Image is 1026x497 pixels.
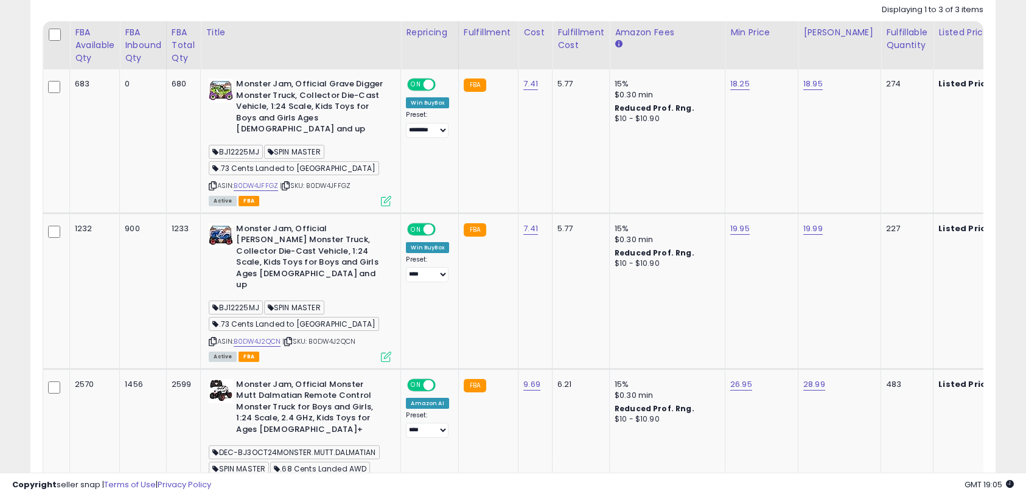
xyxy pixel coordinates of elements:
div: $0.30 min [615,89,716,100]
a: B0DW4J2QCN [234,336,281,347]
div: FBA Available Qty [75,26,114,64]
div: Fulfillment Cost [557,26,604,52]
div: Preset: [406,411,449,439]
div: 15% [615,379,716,390]
div: $0.30 min [615,234,716,245]
div: Amazon AI [406,398,448,409]
div: Preset: [406,111,449,138]
div: FBA inbound Qty [125,26,161,64]
b: Monster Jam, Official Grave Digger Monster Truck, Collector Die-Cast Vehicle, 1:24 Scale, Kids To... [236,78,384,138]
span: OFF [434,80,453,90]
div: 15% [615,78,716,89]
span: FBA [239,196,259,206]
div: Fulfillment [464,26,513,39]
a: 7.41 [523,78,538,90]
div: [PERSON_NAME] [803,26,876,39]
a: 9.69 [523,378,540,391]
div: 1232 [75,223,110,234]
small: FBA [464,78,486,92]
div: $10 - $10.90 [615,259,716,269]
div: 227 [886,223,924,234]
div: 900 [125,223,157,234]
span: .73 Cents Landed to [GEOGRAPHIC_DATA] [209,161,379,175]
b: Listed Price: [938,78,994,89]
a: Privacy Policy [158,479,211,490]
div: Amazon Fees [615,26,720,39]
img: 51CnabZ6H0L._SL40_.jpg [209,78,233,103]
div: 2599 [172,379,192,390]
div: Title [206,26,396,39]
span: OFF [434,224,453,234]
span: | SKU: B0DW4J2QCN [282,336,355,346]
div: ASIN: [209,78,391,204]
div: 1456 [125,379,157,390]
span: ON [409,80,424,90]
a: 18.95 [803,78,823,90]
small: FBA [464,223,486,237]
div: Cost [523,26,547,39]
div: $10 - $10.90 [615,114,716,124]
b: Reduced Prof. Rng. [615,103,694,113]
div: Repricing [406,26,453,39]
a: B0DW4JFFGZ [234,181,278,191]
div: Fulfillable Quantity [886,26,928,52]
span: ON [409,224,424,234]
span: BJ12225MJ [209,301,263,315]
a: 28.99 [803,378,825,391]
a: 18.25 [730,78,750,90]
a: 7.41 [523,223,538,235]
span: OFF [434,380,453,390]
div: 2570 [75,379,110,390]
a: Terms of Use [104,479,156,490]
div: 1233 [172,223,192,234]
span: .73 Cents Landed to [GEOGRAPHIC_DATA] [209,317,379,331]
b: Monster Jam, Official Monster Mutt Dalmatian Remote Control Monster Truck for Boys and Girls, 1:2... [236,379,384,439]
small: FBA [464,379,486,392]
div: $0.30 min [615,390,716,401]
small: Amazon Fees. [615,39,622,50]
b: Listed Price: [938,223,994,234]
div: 274 [886,78,924,89]
div: seller snap | | [12,479,211,491]
span: SPIN MASTER [264,301,324,315]
strong: Copyright [12,479,57,490]
div: Preset: [406,255,449,283]
b: Reduced Prof. Rng. [615,403,694,414]
div: 483 [886,379,924,390]
div: 5.77 [557,223,600,234]
div: 5.77 [557,78,600,89]
div: 15% [615,223,716,234]
a: 19.99 [803,223,823,235]
div: FBA Total Qty [172,26,196,64]
span: | SKU: B0DW4JFFGZ [280,181,351,190]
span: FBA [239,352,259,362]
span: BJ12225MJ [209,145,263,159]
b: Listed Price: [938,378,994,390]
div: $10 - $10.90 [615,414,716,425]
div: 6.21 [557,379,600,390]
img: 51-6X-g+hAL._SL40_.jpg [209,379,233,403]
span: All listings currently available for purchase on Amazon [209,196,237,206]
a: 26.95 [730,378,752,391]
div: 683 [75,78,110,89]
b: Monster Jam, Official [PERSON_NAME] Monster Truck, Collector Die-Cast Vehicle, 1:24 Scale, Kids T... [236,223,384,294]
div: Win BuyBox [406,97,449,108]
a: 19.95 [730,223,750,235]
span: All listings currently available for purchase on Amazon [209,352,237,362]
span: ON [409,380,424,390]
div: Min Price [730,26,793,39]
span: DEC-BJ3OCT24MONSTER.MUTT.DALMATIAN [209,445,379,459]
span: 2025-10-13 19:05 GMT [965,479,1014,490]
div: ASIN: [209,223,391,361]
div: Displaying 1 to 3 of 3 items [882,4,983,16]
div: 0 [125,78,157,89]
img: 51ycaB5zIAL._SL40_.jpg [209,223,233,248]
b: Reduced Prof. Rng. [615,248,694,258]
div: Win BuyBox [406,242,449,253]
span: SPIN MASTER [264,145,324,159]
div: 680 [172,78,192,89]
